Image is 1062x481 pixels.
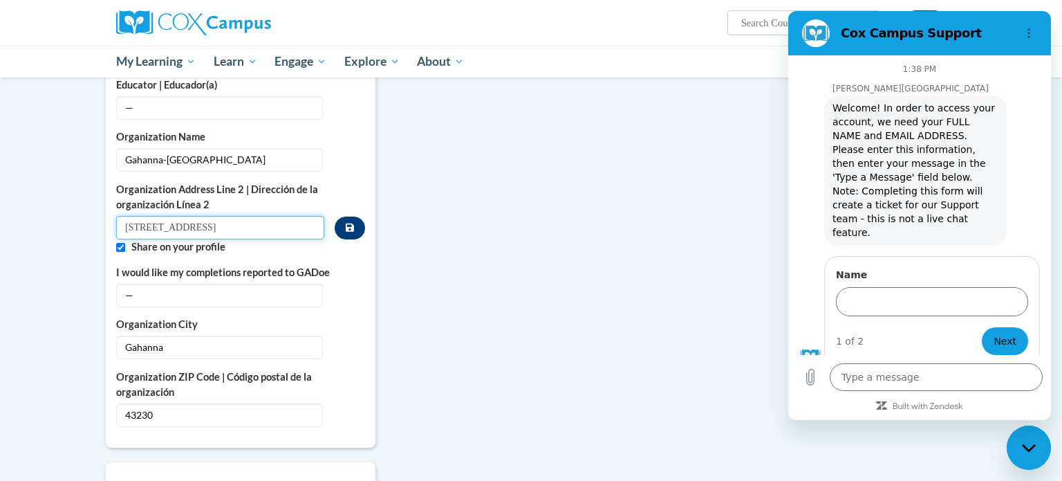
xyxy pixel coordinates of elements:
a: Explore [335,46,409,78]
span: — [116,284,323,307]
label: Organization City [116,317,365,332]
label: Educator | Educador(a) [116,78,365,93]
span: Engage [274,53,326,70]
button: Account Settings [904,10,946,33]
span: Explore [344,53,400,70]
iframe: Button to launch messaging window, conversation in progress [1007,426,1051,470]
label: Organization ZIP Code | Código postal de la organización [116,370,365,400]
span: Learn [214,53,257,70]
span: 43230 [116,403,323,427]
input: Search Courses [740,15,850,31]
label: Share on your profile [131,239,365,255]
a: My Learning [107,46,205,78]
div: Main menu [95,46,967,78]
span: My Learning [116,53,196,70]
span: Gahanna-[GEOGRAPHIC_DATA] [116,148,323,172]
a: About [409,46,474,78]
input: Metadata input [116,216,324,239]
span: Gahanna [116,336,323,359]
a: Learn [205,46,266,78]
span: About [417,53,464,70]
label: I would like my completions reported to GADoe [116,265,365,280]
a: Engage [265,46,335,78]
img: Cox Campus [116,10,271,35]
label: Organization Name [116,129,365,145]
label: Organization Address Line 2 | Dirección de la organización Línea 2 [116,182,324,212]
iframe: Messaging window [788,11,1051,420]
span: — [116,96,323,120]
